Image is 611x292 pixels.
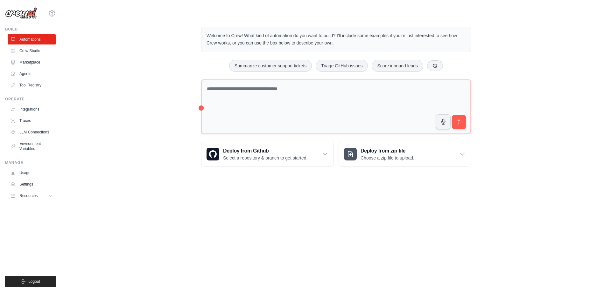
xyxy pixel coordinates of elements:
button: Logout [5,276,56,287]
button: Triage GitHub issues [316,60,368,72]
a: Integrations [8,104,56,114]
a: Agents [8,69,56,79]
button: Resources [8,191,56,201]
h3: Deploy from zip file [361,147,414,155]
div: Build [5,27,56,32]
a: Marketplace [8,57,56,67]
p: Welcome to Crew! What kind of automation do you want to build? I'll include some examples if you'... [207,32,466,47]
div: Operate [5,97,56,102]
a: Environment Variables [8,139,56,154]
a: Usage [8,168,56,178]
a: LLM Connections [8,127,56,137]
span: Resources [19,193,38,198]
a: Settings [8,179,56,189]
button: Score inbound leads [372,60,423,72]
a: Crew Studio [8,46,56,56]
h3: Deploy from Github [223,147,307,155]
button: Summarize customer support tickets [229,60,312,72]
p: Choose a zip file to upload. [361,155,414,161]
a: Traces [8,116,56,126]
a: Automations [8,34,56,44]
img: Logo [5,7,37,19]
p: Select a repository & branch to get started. [223,155,307,161]
a: Tool Registry [8,80,56,90]
span: Logout [28,279,40,284]
div: Manage [5,160,56,165]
